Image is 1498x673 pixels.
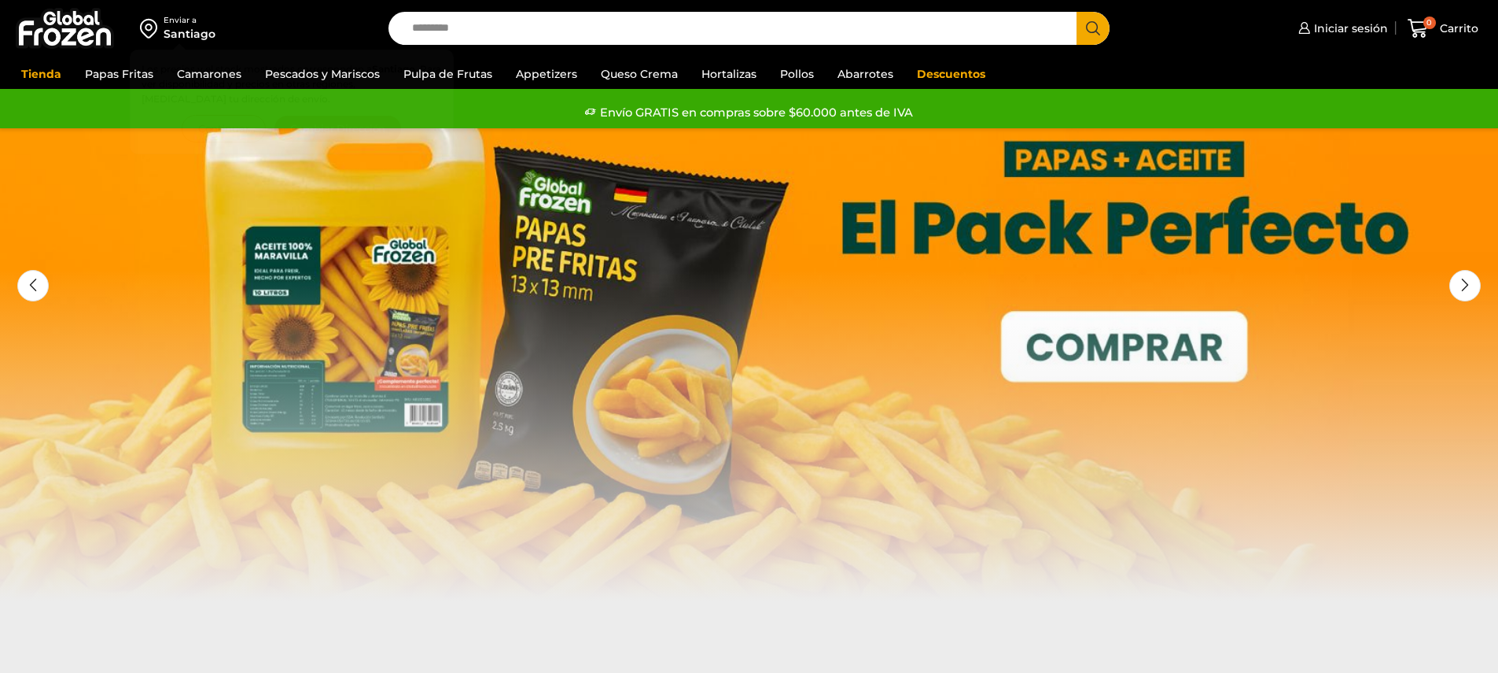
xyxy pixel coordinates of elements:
[508,59,585,89] a: Appetizers
[142,61,442,107] p: Los precios y el stock mostrados corresponden a . Para ver disponibilidad y precios en otras regi...
[140,15,164,42] img: address-field-icon.svg
[1077,12,1110,45] button: Search button
[274,115,403,142] button: Cambiar Dirección
[77,59,161,89] a: Papas Fritas
[13,59,69,89] a: Tienda
[182,115,266,142] button: Continuar
[772,59,822,89] a: Pollos
[1310,20,1388,36] span: Iniciar sesión
[1423,17,1436,29] span: 0
[593,59,686,89] a: Queso Crema
[164,15,215,26] div: Enviar a
[830,59,901,89] a: Abarrotes
[1436,20,1478,36] span: Carrito
[164,26,215,42] div: Santiago
[1294,13,1388,44] a: Iniciar sesión
[1404,10,1482,47] a: 0 Carrito
[909,59,993,89] a: Descuentos
[694,59,764,89] a: Hortalizas
[372,63,415,75] strong: Santiago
